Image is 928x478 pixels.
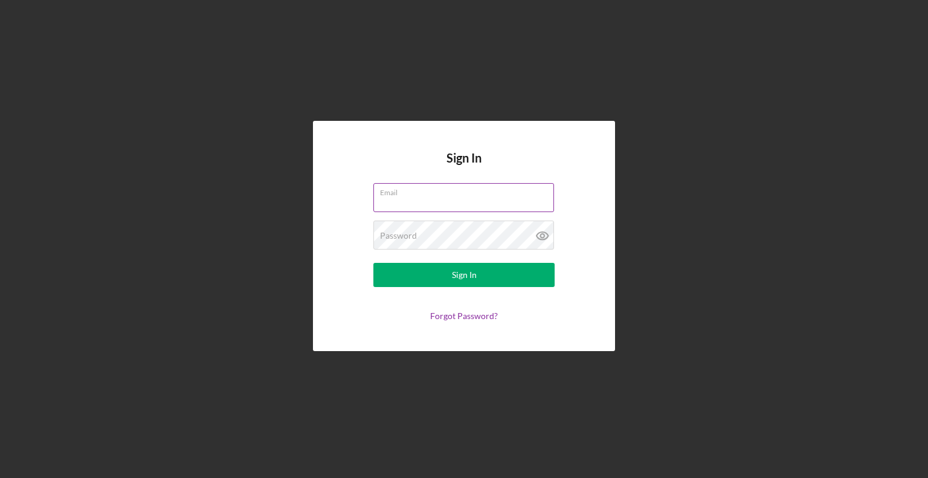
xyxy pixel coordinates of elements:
[446,151,482,183] h4: Sign In
[452,263,477,287] div: Sign In
[380,184,554,197] label: Email
[430,311,498,321] a: Forgot Password?
[373,263,555,287] button: Sign In
[380,231,417,241] label: Password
